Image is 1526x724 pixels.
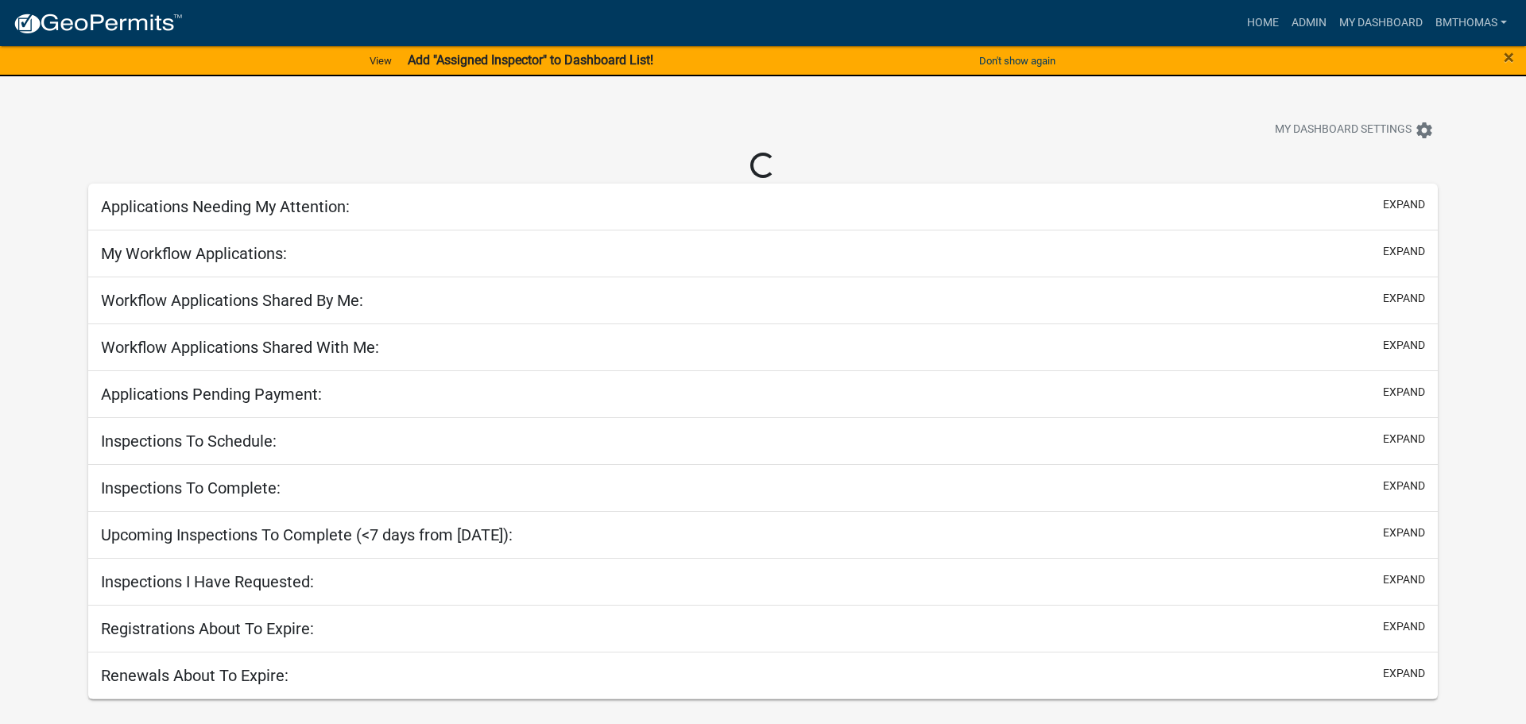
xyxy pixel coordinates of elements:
[408,52,653,68] strong: Add "Assigned Inspector" to Dashboard List!
[1383,290,1425,307] button: expand
[101,478,281,498] h5: Inspections To Complete:
[101,619,314,638] h5: Registrations About To Expire:
[1241,8,1285,38] a: Home
[1333,8,1429,38] a: My Dashboard
[363,48,398,74] a: View
[1383,243,1425,260] button: expand
[1415,121,1434,140] i: settings
[1504,48,1514,67] button: Close
[101,666,289,685] h5: Renewals About To Expire:
[101,525,513,544] h5: Upcoming Inspections To Complete (<7 days from [DATE]):
[1383,431,1425,447] button: expand
[1383,618,1425,635] button: expand
[1383,478,1425,494] button: expand
[1383,337,1425,354] button: expand
[101,385,322,404] h5: Applications Pending Payment:
[1429,8,1513,38] a: bmthomas
[1383,384,1425,401] button: expand
[1275,121,1412,140] span: My Dashboard Settings
[101,291,363,310] h5: Workflow Applications Shared By Me:
[1504,46,1514,68] span: ×
[1285,8,1333,38] a: Admin
[1383,196,1425,213] button: expand
[101,244,287,263] h5: My Workflow Applications:
[1262,114,1447,145] button: My Dashboard Settingssettings
[101,432,277,451] h5: Inspections To Schedule:
[101,572,314,591] h5: Inspections I Have Requested:
[101,197,350,216] h5: Applications Needing My Attention:
[973,48,1062,74] button: Don't show again
[1383,525,1425,541] button: expand
[1383,571,1425,588] button: expand
[1383,665,1425,682] button: expand
[101,338,379,357] h5: Workflow Applications Shared With Me:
